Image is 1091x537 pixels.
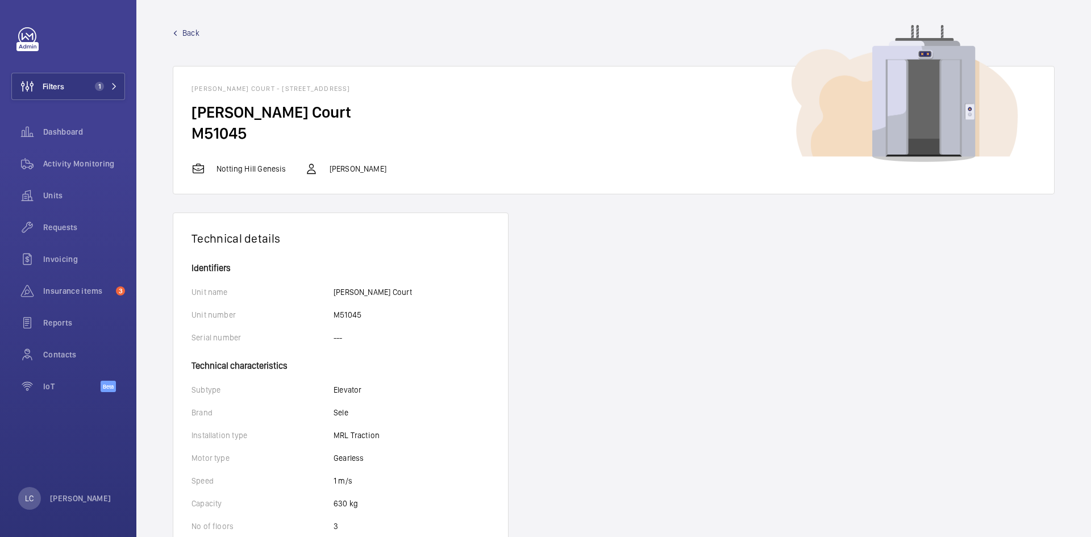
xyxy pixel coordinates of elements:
p: MRL Traction [334,430,380,441]
span: Invoicing [43,253,125,265]
p: Installation type [191,430,334,441]
p: 3 [334,521,338,532]
p: Unit number [191,309,334,320]
span: Dashboard [43,126,125,138]
h4: Technical characteristics [191,355,490,371]
p: Speed [191,475,334,486]
p: Sele [334,407,348,418]
p: --- [334,332,343,343]
p: Motor type [191,452,334,464]
p: LC [25,493,34,504]
span: Reports [43,317,125,328]
p: Unit name [191,286,334,298]
span: Units [43,190,125,201]
span: 1 [95,82,104,91]
h4: Identifiers [191,264,490,273]
p: [PERSON_NAME] [330,163,386,174]
p: Serial number [191,332,334,343]
p: [PERSON_NAME] Court [334,286,412,298]
p: Elevator [334,384,361,396]
span: Contacts [43,349,125,360]
p: 1 m/s [334,475,352,486]
p: Gearless [334,452,364,464]
p: M51045 [334,309,361,320]
span: Requests [43,222,125,233]
span: Activity Monitoring [43,158,125,169]
p: Notting Hill Genesis [216,163,286,174]
span: IoT [43,381,101,392]
h2: [PERSON_NAME] Court [191,102,1036,123]
img: device image [792,25,1018,163]
span: Beta [101,381,116,392]
span: Back [182,27,199,39]
button: Filters1 [11,73,125,100]
span: 3 [116,286,125,295]
p: No of floors [191,521,334,532]
p: Subtype [191,384,334,396]
p: [PERSON_NAME] [50,493,111,504]
p: 630 kg [334,498,358,509]
h1: [PERSON_NAME] Court - [STREET_ADDRESS] [191,85,1036,93]
p: Capacity [191,498,334,509]
p: Brand [191,407,334,418]
h2: M51045 [191,123,1036,144]
span: Filters [43,81,64,92]
span: Insurance items [43,285,111,297]
h1: Technical details [191,231,490,245]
